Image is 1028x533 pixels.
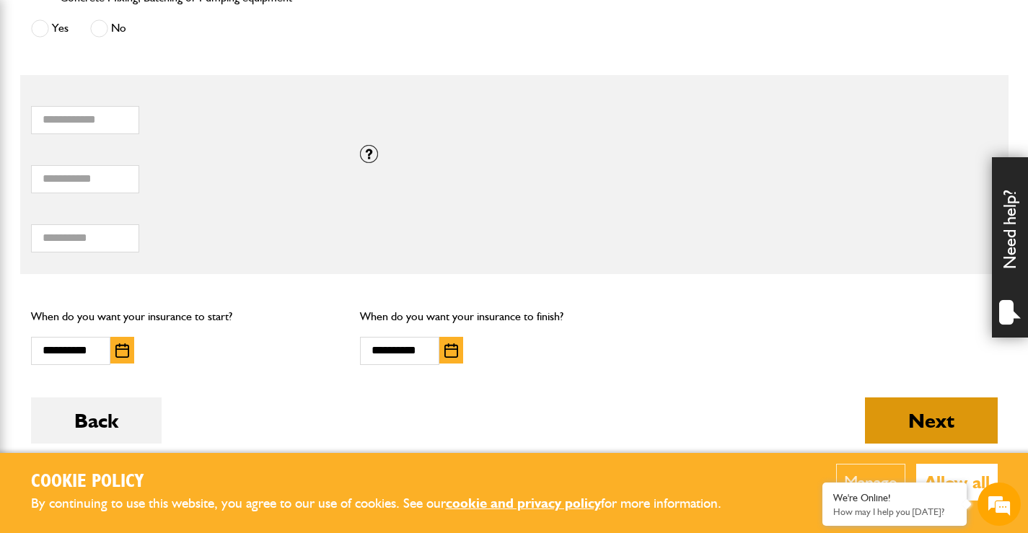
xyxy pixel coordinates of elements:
h2: Cookie Policy [31,471,745,493]
p: When do you want your insurance to finish? [360,307,668,326]
button: Manage [836,464,905,501]
img: Choose date [115,343,129,358]
label: No [90,19,126,38]
a: cookie and privacy policy [446,495,601,511]
button: Allow all [916,464,998,501]
input: Enter your email address [19,176,263,208]
button: Next [865,397,998,444]
p: How may I help you today? [833,506,956,517]
img: d_20077148190_company_1631870298795_20077148190 [25,80,61,100]
div: Need help? [992,157,1028,338]
label: Yes [31,19,69,38]
input: Enter your last name [19,133,263,165]
div: Minimize live chat window [237,7,271,42]
button: Back [31,397,162,444]
p: When do you want your insurance to start? [31,307,339,326]
div: Chat with us now [75,81,242,100]
textarea: Type your message and hit 'Enter' [19,261,263,407]
div: We're Online! [833,492,956,504]
em: Start Chat [196,419,262,439]
p: By continuing to use this website, you agree to our use of cookies. See our for more information. [31,493,745,515]
img: Choose date [444,343,458,358]
input: Enter your phone number [19,219,263,250]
